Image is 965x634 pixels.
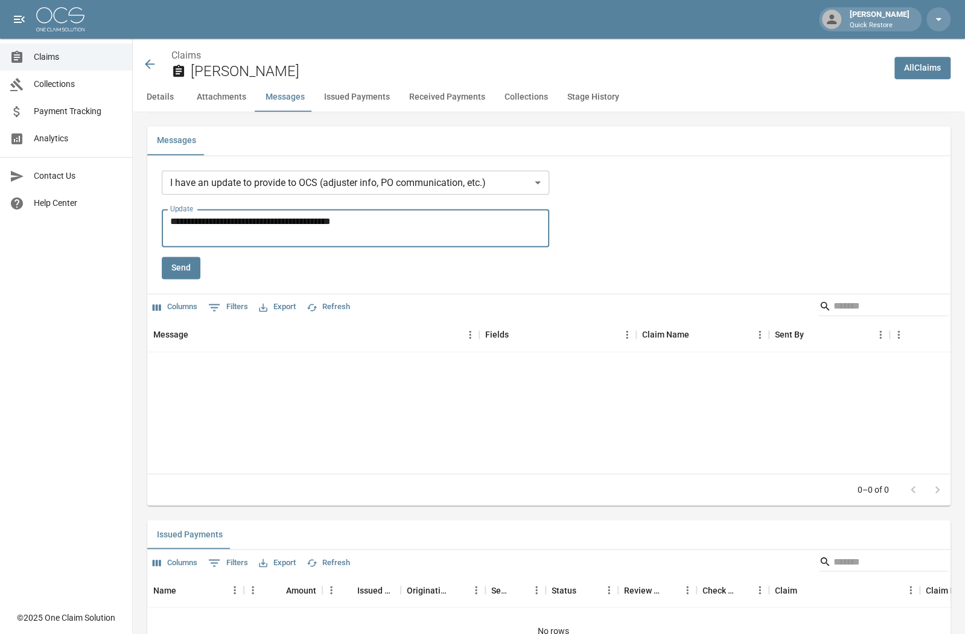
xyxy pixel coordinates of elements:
[205,553,251,572] button: Show filters
[678,581,696,599] button: Menu
[171,50,201,61] a: Claims
[491,573,511,607] div: Sent To
[600,581,618,599] button: Menu
[485,318,509,351] div: Fields
[751,581,769,599] button: Menu
[775,318,804,351] div: Sent By
[17,612,115,624] div: © 2025 One Claim Solution
[147,318,479,351] div: Message
[624,573,661,607] div: Review Status
[150,298,200,316] button: Select columns
[894,57,951,79] a: AllClaims
[696,573,769,607] div: Check Number
[7,7,31,31] button: open drawer
[734,581,751,598] button: Sort
[850,21,909,31] p: Quick Restore
[546,573,618,607] div: Status
[244,573,322,607] div: Amount
[642,318,689,351] div: Claim Name
[34,51,123,63] span: Claims
[467,581,485,599] button: Menu
[797,581,814,598] button: Sort
[162,170,549,194] div: I have an update to provide to OCS (adjuster info, PO communication, etc.)
[902,581,920,599] button: Menu
[407,573,450,607] div: Originating From
[689,326,706,343] button: Sort
[322,581,340,599] button: Menu
[176,581,193,598] button: Sort
[702,573,734,607] div: Check Number
[153,573,176,607] div: Name
[133,83,965,112] div: anchor tabs
[244,581,262,599] button: Menu
[400,83,495,112] button: Received Payments
[401,573,485,607] div: Originating From
[871,325,890,344] button: Menu
[153,318,188,351] div: Message
[191,63,885,80] h2: [PERSON_NAME]
[576,581,593,598] button: Sort
[256,83,314,112] button: Messages
[618,325,636,344] button: Menu
[188,326,205,343] button: Sort
[495,83,558,112] button: Collections
[819,552,948,574] div: Search
[314,83,400,112] button: Issued Payments
[34,197,123,210] span: Help Center
[552,573,576,607] div: Status
[558,83,629,112] button: Stage History
[947,326,964,343] button: Sort
[819,296,948,318] div: Search
[171,48,885,63] nav: breadcrumb
[34,132,123,145] span: Analytics
[511,581,527,598] button: Sort
[357,573,395,607] div: Issued Date
[147,520,232,549] button: Issued Payments
[34,170,123,182] span: Contact Us
[845,8,914,30] div: [PERSON_NAME]
[775,573,797,607] div: Claim
[304,553,353,572] button: Refresh
[36,7,84,31] img: ocs-logo-white-transparent.png
[147,126,206,155] button: Messages
[162,257,200,279] button: Send
[450,581,467,598] button: Sort
[187,83,256,112] button: Attachments
[890,325,908,344] button: Menu
[147,573,244,607] div: Name
[769,573,920,607] div: Claim
[485,573,546,607] div: Sent To
[147,520,951,549] div: related-list tabs
[256,298,299,316] button: Export
[461,325,479,344] button: Menu
[769,318,890,351] div: Sent By
[34,105,123,118] span: Payment Tracking
[150,553,200,572] button: Select columns
[205,298,251,317] button: Show filters
[256,553,299,572] button: Export
[479,318,636,351] div: Fields
[133,83,187,112] button: Details
[618,573,696,607] div: Review Status
[858,484,889,496] p: 0–0 of 0
[34,78,123,91] span: Collections
[322,573,401,607] div: Issued Date
[751,325,769,344] button: Menu
[269,581,286,598] button: Sort
[147,126,951,155] div: related-list tabs
[804,326,821,343] button: Sort
[661,581,678,598] button: Sort
[527,581,546,599] button: Menu
[286,573,316,607] div: Amount
[340,581,357,598] button: Sort
[509,326,526,343] button: Sort
[636,318,769,351] div: Claim Name
[226,581,244,599] button: Menu
[304,298,353,316] button: Refresh
[170,203,193,214] label: Update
